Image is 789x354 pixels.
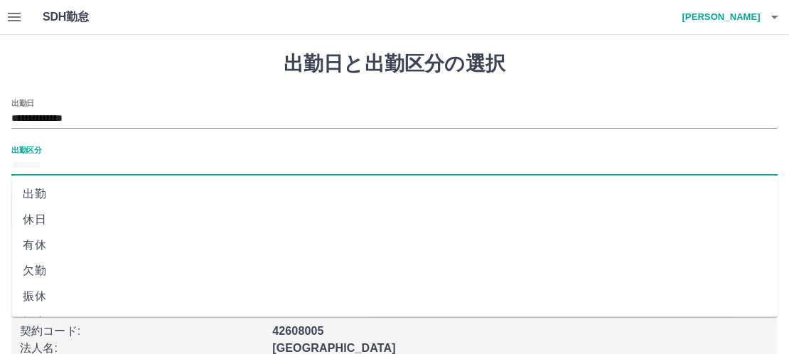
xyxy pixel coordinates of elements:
[272,325,323,337] b: 42608005
[11,52,778,76] h1: 出勤日と出勤区分の選択
[11,258,778,284] li: 欠勤
[11,207,778,232] li: 休日
[272,342,396,354] b: [GEOGRAPHIC_DATA]
[20,323,264,340] p: 契約コード :
[11,309,778,335] li: 振出
[11,97,34,108] label: 出勤日
[11,144,41,155] label: 出勤区分
[11,232,778,258] li: 有休
[11,181,778,207] li: 出勤
[11,284,778,309] li: 振休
